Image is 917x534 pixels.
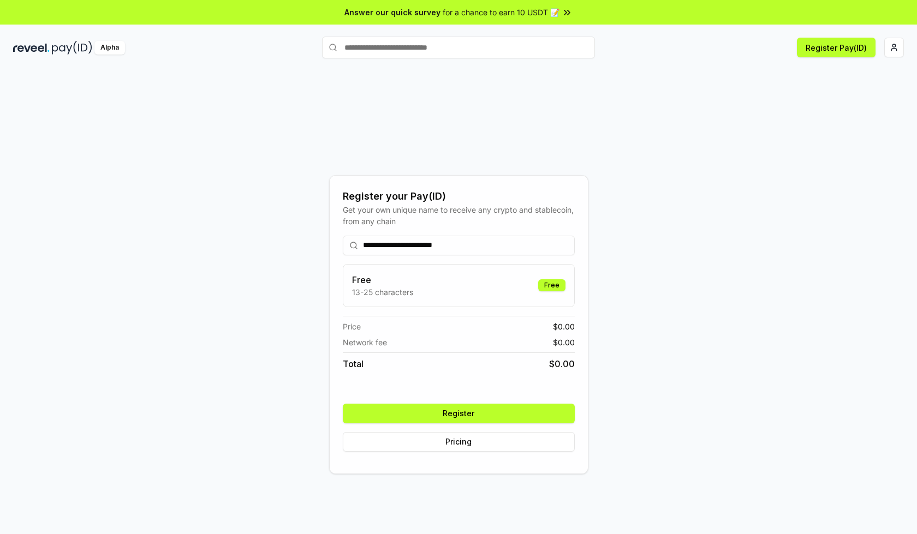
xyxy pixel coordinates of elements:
span: Total [343,357,364,370]
div: Free [538,279,565,291]
p: 13-25 characters [352,286,413,298]
button: Pricing [343,432,575,452]
div: Alpha [94,41,125,55]
div: Register your Pay(ID) [343,189,575,204]
span: $ 0.00 [549,357,575,370]
span: Answer our quick survey [344,7,440,18]
img: reveel_dark [13,41,50,55]
button: Register [343,404,575,423]
span: for a chance to earn 10 USDT 📝 [443,7,559,18]
div: Get your own unique name to receive any crypto and stablecoin, from any chain [343,204,575,227]
h3: Free [352,273,413,286]
span: Price [343,321,361,332]
button: Register Pay(ID) [797,38,876,57]
span: $ 0.00 [553,321,575,332]
span: $ 0.00 [553,337,575,348]
span: Network fee [343,337,387,348]
img: pay_id [52,41,92,55]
